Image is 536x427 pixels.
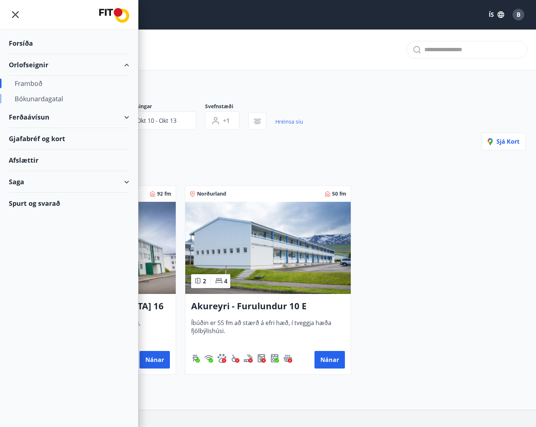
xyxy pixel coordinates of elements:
[9,33,129,54] div: Forsíða
[283,354,292,363] div: Heitur pottur
[119,112,196,130] button: okt 10 - okt 13
[191,319,345,343] span: Íbúðin er 55 fm að stærð á efri hæð, í tveggja hæða fjölbýlishúsi.
[270,354,279,363] img: 7hj2GulIrg6h11dFIpsIzg8Ak2vZaScVwTihwv8g.svg
[275,114,303,130] a: Hreinsa síu
[510,6,527,23] button: B
[9,150,129,171] div: Afslættir
[257,354,266,363] img: Dl16BY4EX9PAW649lg1C3oBuIaAsR6QVDQBO2cTm.svg
[9,171,129,193] div: Saga
[191,300,345,313] h3: Akureyri - Furulundur 10 E
[314,351,345,369] button: Nánar
[332,190,346,197] span: 50 fm
[185,202,350,294] img: Paella dish
[244,354,253,363] div: Reykingar / Vape
[203,277,206,285] span: 2
[217,354,226,363] img: pxcaIm5dSOV3FS4whs1soiYWTwFQvksT25a9J10C.svg
[9,54,129,76] div: Orlofseignir
[204,354,213,363] div: Þráðlaust net
[15,76,123,91] div: Framboð
[205,103,248,112] span: Svefnstæði
[157,190,171,197] span: 92 fm
[204,354,213,363] img: HJRyFFsYp6qjeUYhR4dAD8CaCEsnIFYZ05miwXoh.svg
[191,354,200,363] img: ZXjrS3QKesehq6nQAPjaRuRTI364z8ohTALB4wBr.svg
[205,112,239,130] button: +1
[9,106,129,128] div: Ferðaávísun
[488,137,520,146] span: Sjá kort
[481,133,526,150] button: Sjá kort
[137,117,176,125] span: okt 10 - okt 13
[517,11,521,19] span: B
[139,351,170,369] button: Nánar
[9,193,129,214] div: Spurt og svarað
[283,354,292,363] img: h89QDIuHlAdpqTriuIvuEWkTH976fOgBEOOeu1mi.svg
[257,354,266,363] div: Þvottavél
[231,354,239,363] img: 8IYIKVZQyRlUC6HQIIUSdjpPGRncJsz2RzLgWvp4.svg
[191,354,200,363] div: Gasgrill
[223,117,230,125] span: +1
[224,277,227,285] span: 4
[217,354,226,363] div: Gæludýr
[197,190,226,197] span: Norðurland
[99,8,129,23] img: union_logo
[15,91,123,106] div: Bókunardagatal
[270,354,279,363] div: Uppþvottavél
[9,8,22,21] button: menu
[231,354,239,363] div: Aðgengi fyrir hjólastól
[119,103,205,112] span: Dagsetningar
[9,128,129,150] div: Gjafabréf og kort
[244,354,253,363] img: QNIUl6Cv9L9rHgMXwuzGLuiJOj7RKqxk9mBFPqjq.svg
[485,8,508,21] button: ÍS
